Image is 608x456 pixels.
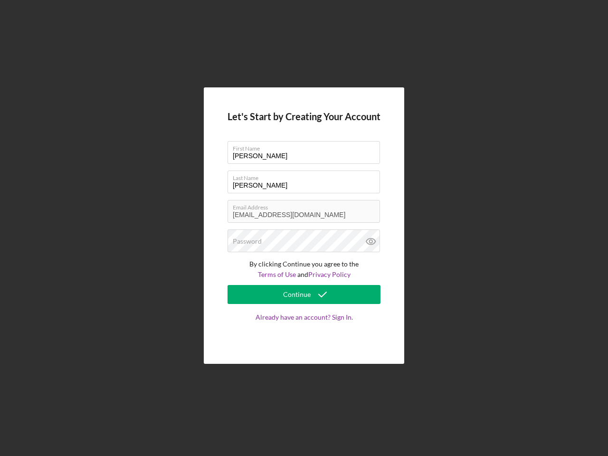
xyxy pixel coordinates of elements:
label: Password [233,237,262,245]
label: Email Address [233,200,380,211]
label: Last Name [233,171,380,181]
button: Continue [228,285,380,304]
label: First Name [233,142,380,152]
a: Terms of Use [258,270,296,278]
a: Privacy Policy [308,270,351,278]
h4: Let's Start by Creating Your Account [228,111,380,122]
a: Already have an account? Sign In. [228,313,380,340]
p: By clicking Continue you agree to the and [228,259,380,280]
div: Continue [283,285,311,304]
